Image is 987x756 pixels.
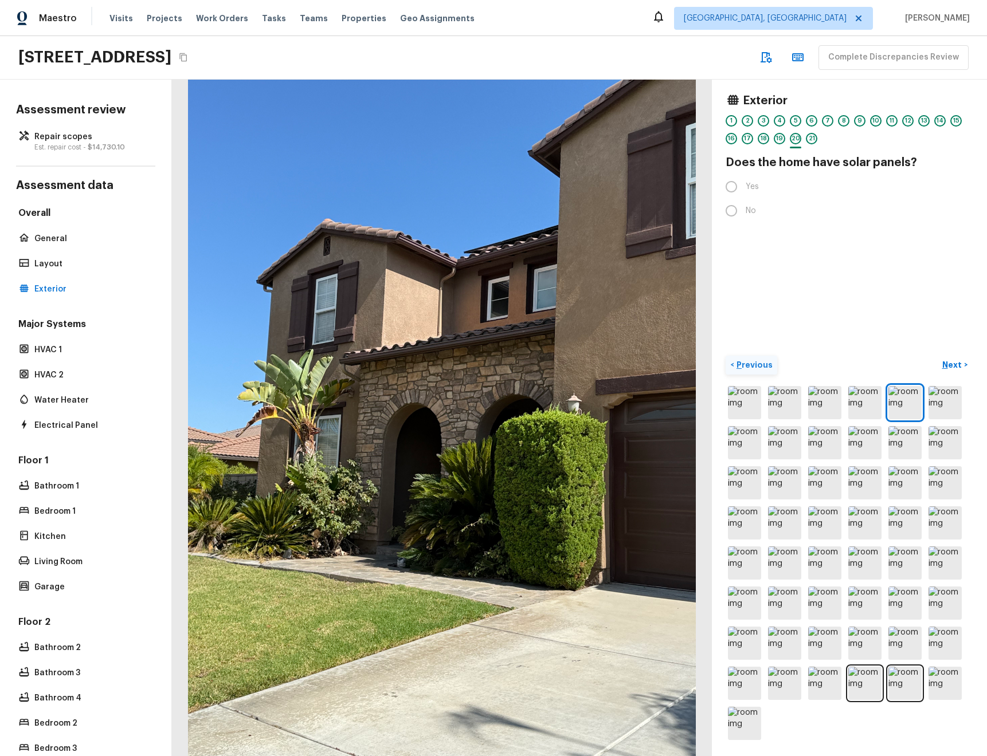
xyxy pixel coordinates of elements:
[728,707,761,740] img: room img
[768,386,801,419] img: room img
[929,586,962,620] img: room img
[34,395,148,406] p: Water Heater
[34,131,148,143] p: Repair scopes
[109,13,133,24] span: Visits
[34,556,148,568] p: Living Room
[728,667,761,700] img: room img
[34,506,148,517] p: Bedroom 1
[768,586,801,620] img: room img
[937,356,973,375] button: Next>
[774,115,785,127] div: 4
[746,205,756,216] span: No
[886,115,898,127] div: 11
[870,115,882,127] div: 10
[848,546,882,580] img: room img
[16,454,155,469] h5: Floor 1
[888,627,922,660] img: room img
[848,386,882,419] img: room img
[728,627,761,660] img: room img
[728,466,761,499] img: room img
[726,155,973,170] h4: Does the home have solar panels?
[34,258,148,270] p: Layout
[848,586,882,620] img: room img
[34,642,148,653] p: Bathroom 2
[34,369,148,381] p: HVAC 2
[768,546,801,580] img: room img
[808,426,841,459] img: room img
[34,283,148,295] p: Exterior
[728,546,761,580] img: room img
[768,426,801,459] img: room img
[848,667,882,700] img: room img
[726,356,777,375] button: <Previous
[768,667,801,700] img: room img
[34,667,148,679] p: Bathroom 3
[34,743,148,754] p: Bedroom 3
[16,103,155,117] h4: Assessment review
[742,133,753,144] div: 17
[900,13,970,24] span: [PERSON_NAME]
[808,506,841,540] img: room img
[726,133,737,144] div: 16
[196,13,248,24] span: Work Orders
[808,627,841,660] img: room img
[929,466,962,499] img: room img
[838,115,849,127] div: 8
[18,47,171,68] h2: [STREET_ADDRESS]
[728,386,761,419] img: room img
[758,133,769,144] div: 18
[888,546,922,580] img: room img
[34,233,148,245] p: General
[342,13,386,24] span: Properties
[34,581,148,593] p: Garage
[808,386,841,419] img: room img
[929,546,962,580] img: room img
[806,133,817,144] div: 21
[768,627,801,660] img: room img
[808,586,841,620] img: room img
[743,93,788,108] h4: Exterior
[929,426,962,459] img: room img
[848,506,882,540] img: room img
[929,627,962,660] img: room img
[400,13,475,24] span: Geo Assignments
[34,481,148,492] p: Bathroom 1
[929,506,962,540] img: room img
[854,115,865,127] div: 9
[934,115,946,127] div: 14
[758,115,769,127] div: 3
[918,115,930,127] div: 13
[888,586,922,620] img: room img
[768,506,801,540] img: room img
[790,115,801,127] div: 5
[790,133,801,144] div: 20
[262,14,286,22] span: Tasks
[848,627,882,660] img: room img
[774,133,785,144] div: 19
[34,344,148,356] p: HVAC 1
[16,318,155,333] h5: Major Systems
[726,115,737,127] div: 1
[34,718,148,729] p: Bedroom 2
[684,13,847,24] span: [GEOGRAPHIC_DATA], [GEOGRAPHIC_DATA]
[808,667,841,700] img: room img
[888,667,922,700] img: room img
[16,178,155,195] h4: Assessment data
[16,207,155,222] h5: Overall
[176,50,191,65] button: Copy Address
[942,359,964,371] p: Next
[34,692,148,704] p: Bathroom 4
[728,506,761,540] img: room img
[88,144,125,151] span: $14,730.10
[34,143,148,152] p: Est. repair cost -
[746,181,759,192] span: Yes
[888,426,922,459] img: room img
[39,13,77,24] span: Maestro
[929,667,962,700] img: room img
[888,466,922,499] img: room img
[902,115,914,127] div: 12
[848,426,882,459] img: room img
[728,586,761,620] img: room img
[888,386,922,419] img: room img
[300,13,328,24] span: Teams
